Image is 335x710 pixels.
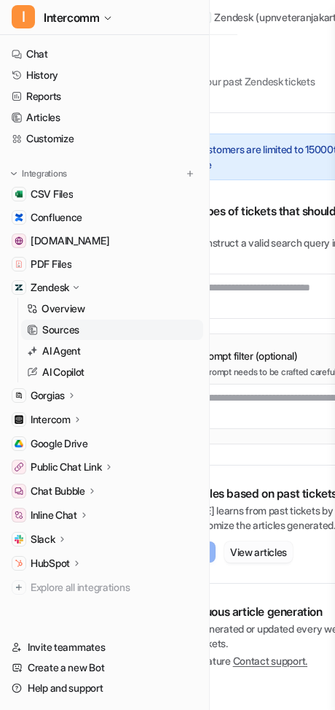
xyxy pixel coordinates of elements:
a: Articles [6,107,203,128]
span: [DOMAIN_NAME] [31,234,109,248]
img: Gorgias [15,391,23,400]
a: Create a new Bot [6,657,203,678]
a: AI Copilot [21,362,203,382]
p: Gorgias [31,388,65,403]
img: expand menu [9,169,19,179]
img: explore all integrations [12,580,26,595]
p: Integrations [22,168,67,180]
p: Public Chat Link [31,460,102,474]
a: Chat [6,44,203,64]
span: CSV Files [31,187,73,201]
img: Intercom [15,415,23,424]
span: Intercomm [44,7,99,28]
span: Explore all integrations [31,576,197,599]
a: Google DriveGoogle Drive [6,433,203,454]
a: Overview [21,298,203,319]
a: Explore all integrations [6,577,203,598]
p: Sources [42,323,79,337]
img: Zendesk [15,283,23,292]
p: Overview [42,301,85,316]
img: Public Chat Link [15,463,23,471]
p: Inline Chat [31,508,77,522]
p: Chat Bubble [31,484,85,498]
h1: Tickets [135,52,315,74]
a: Invite teammates [6,637,203,657]
p: Slack [31,532,55,547]
img: Slack [15,535,23,544]
img: Inline Chat [15,511,23,520]
img: CSV Files [15,190,23,198]
img: menu_add.svg [185,169,195,179]
a: www.helpdesk.com[DOMAIN_NAME] [6,231,203,251]
span: I [12,5,35,28]
img: Confluence [15,213,23,222]
a: Help and support [6,678,203,698]
img: HubSpot [15,559,23,568]
span: Contact support. [233,655,308,667]
img: Chat Bubble [15,487,23,495]
p: HubSpot [31,556,70,571]
img: PDF Files [15,260,23,269]
a: Sources [21,320,203,340]
p: Zendesk [31,280,69,295]
a: Customize [6,128,203,149]
p: AI Copilot [42,365,84,379]
span: Google Drive [31,436,88,451]
img: Google Drive [15,439,23,448]
a: Reports [6,86,203,107]
img: www.helpdesk.com [15,236,23,245]
button: Integrations [6,166,71,181]
a: AI Agent [21,341,203,361]
p: Zendesk [214,10,253,25]
p: AI Agent [42,344,81,358]
span: Confluence [31,210,82,225]
p: Intercom [31,412,71,427]
a: PDF FilesPDF Files [6,254,203,274]
a: ConfluenceConfluence [6,207,203,228]
button: View articles [224,541,293,563]
a: CSV FilesCSV Files [6,184,203,204]
span: PDF Files [31,257,71,271]
p: Train the AI on your past Zendesk tickets [135,74,315,89]
a: History [6,65,203,85]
